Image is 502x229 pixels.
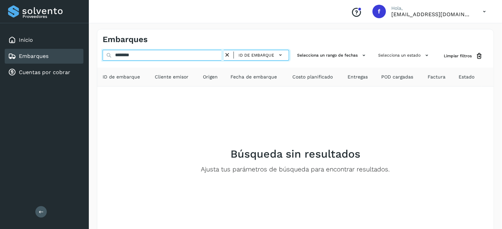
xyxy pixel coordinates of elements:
[203,73,218,80] span: Origen
[19,53,48,59] a: Embarques
[23,14,81,19] p: Proveedores
[375,50,433,61] button: Selecciona un estado
[19,37,33,43] a: Inicio
[391,5,472,11] p: Hola,
[103,35,148,44] h4: Embarques
[230,73,277,80] span: Fecha de embarque
[201,166,390,173] p: Ajusta tus parámetros de búsqueda para encontrar resultados.
[239,52,274,58] span: ID de embarque
[237,50,286,60] button: ID de embarque
[103,73,140,80] span: ID de embarque
[444,53,472,59] span: Limpiar filtros
[155,73,188,80] span: Cliente emisor
[19,69,70,75] a: Cuentas por cobrar
[5,33,83,47] div: Inicio
[459,73,474,80] span: Estado
[292,73,333,80] span: Costo planificado
[348,73,368,80] span: Entregas
[428,73,445,80] span: Factura
[5,49,83,64] div: Embarques
[230,148,360,160] h2: Búsqueda sin resultados
[294,50,370,61] button: Selecciona un rango de fechas
[438,50,488,62] button: Limpiar filtros
[391,11,472,18] p: facturacion@protransport.com.mx
[381,73,413,80] span: POD cargadas
[5,65,83,80] div: Cuentas por cobrar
